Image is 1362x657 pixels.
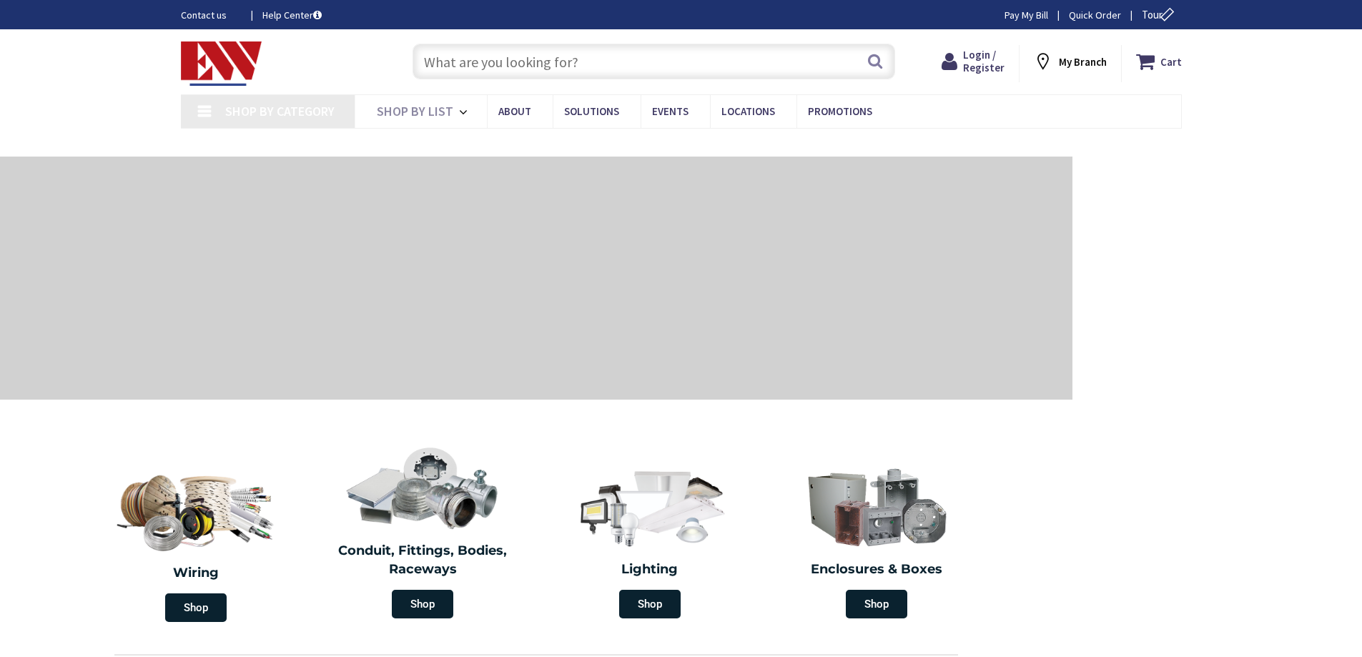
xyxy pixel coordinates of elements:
[377,103,453,119] span: Shop By List
[1033,49,1107,74] div: My Branch
[721,104,775,118] span: Locations
[165,593,227,622] span: Shop
[89,564,302,583] h2: Wiring
[1160,49,1182,74] strong: Cart
[181,8,240,22] a: Contact us
[652,104,689,118] span: Events
[540,458,760,626] a: Lighting Shop
[392,590,453,618] span: Shop
[547,560,753,579] h2: Lighting
[963,48,1005,74] span: Login / Register
[767,458,987,626] a: Enclosures & Boxes Shop
[82,458,310,629] a: Wiring Shop
[564,104,619,118] span: Solutions
[413,44,895,79] input: What are you looking for?
[808,104,872,118] span: Promotions
[846,590,907,618] span: Shop
[619,590,681,618] span: Shop
[313,439,533,626] a: Conduit, Fittings, Bodies, Raceways Shop
[1069,8,1121,22] a: Quick Order
[181,41,262,86] img: Electrical Wholesalers, Inc.
[225,103,335,119] span: Shop By Category
[1059,55,1107,69] strong: My Branch
[498,104,531,118] span: About
[1005,8,1048,22] a: Pay My Bill
[262,8,322,22] a: Help Center
[320,542,526,578] h2: Conduit, Fittings, Bodies, Raceways
[1136,49,1182,74] a: Cart
[1142,8,1178,21] span: Tour
[774,560,980,579] h2: Enclosures & Boxes
[942,49,1005,74] a: Login / Register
